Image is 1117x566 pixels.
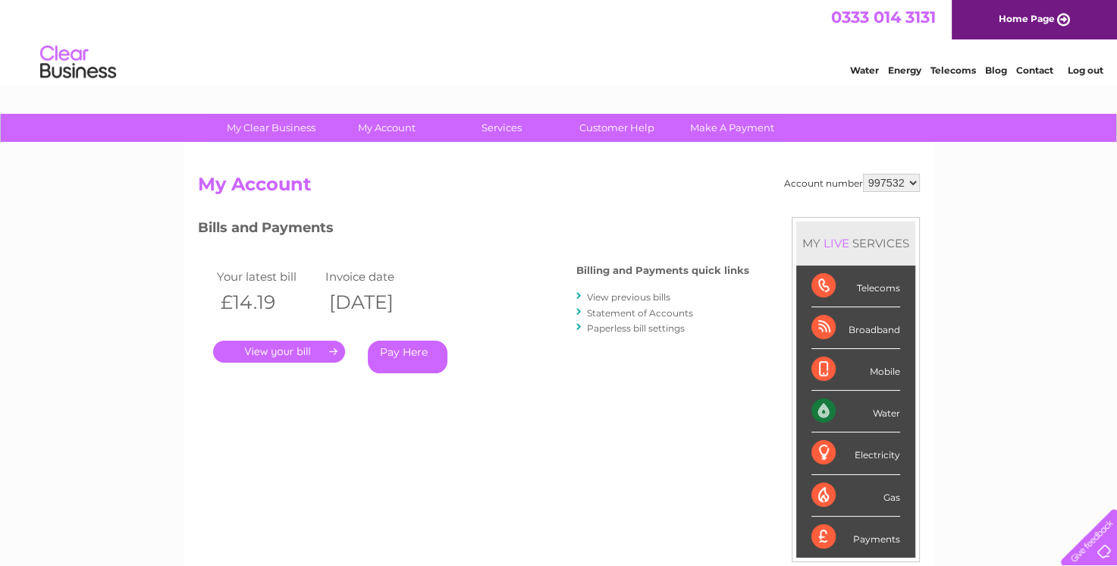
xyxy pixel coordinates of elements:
th: [DATE] [322,287,431,318]
td: Your latest bill [213,266,322,287]
div: Account number [784,174,920,192]
h3: Bills and Payments [198,217,749,244]
a: Paperless bill settings [587,322,685,334]
a: My Clear Business [209,114,334,142]
div: Gas [811,475,900,517]
div: Electricity [811,432,900,474]
a: View previous bills [587,291,670,303]
a: Statement of Accounts [587,307,693,319]
div: Water [811,391,900,432]
a: . [213,341,345,363]
td: Invoice date [322,266,431,287]
a: Customer Help [554,114,679,142]
a: 0333 014 3131 [831,8,936,27]
a: Blog [985,64,1007,76]
div: Telecoms [811,266,900,307]
a: Energy [888,64,921,76]
div: MY SERVICES [796,222,915,265]
a: Make A Payment [670,114,795,142]
img: logo.png [39,39,117,86]
div: Mobile [811,349,900,391]
div: LIVE [820,236,852,250]
div: Payments [811,517,900,558]
a: Log out [1067,64,1103,76]
div: Broadband [811,307,900,349]
a: Pay Here [368,341,447,373]
a: Water [850,64,879,76]
a: Telecoms [930,64,976,76]
div: Clear Business is a trading name of Verastar Limited (registered in [GEOGRAPHIC_DATA] No. 3667643... [201,8,918,74]
a: Services [439,114,564,142]
h2: My Account [198,174,920,203]
h4: Billing and Payments quick links [576,265,749,276]
a: Contact [1016,64,1053,76]
a: My Account [324,114,449,142]
th: £14.19 [213,287,322,318]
